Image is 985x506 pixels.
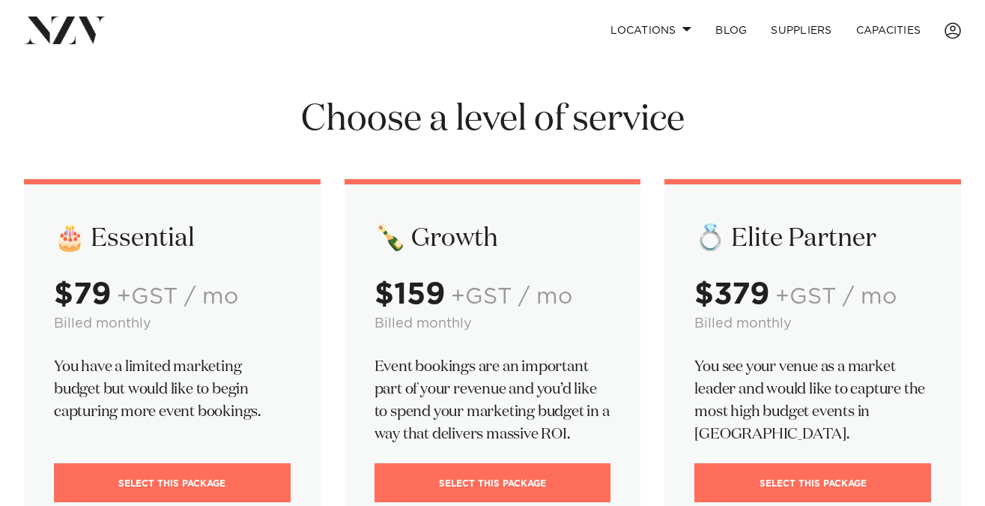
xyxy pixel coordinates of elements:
[694,463,931,502] a: Select This Package
[598,14,703,46] a: Locations
[759,14,843,46] a: SUPPLIERS
[54,355,291,423] p: You have a limited marketing budget but would like to begin capturing more event bookings.
[24,97,961,143] h1: Choose a level of service
[375,463,611,502] a: Select This Package
[694,280,769,310] strong: $379
[54,463,291,502] a: Select This Package
[375,280,445,310] strong: $159
[375,355,611,445] p: Event bookings are an important part of your revenue and you’d like to spend your marketing budge...
[451,286,572,308] span: +GST / mo
[703,14,759,46] a: BLOG
[375,317,472,331] small: Billed monthly
[694,317,792,331] small: Billed monthly
[54,222,291,255] h2: 🎂 Essential
[694,222,931,255] h2: 💍 Elite Partner
[694,355,931,445] p: You see your venue as a market leader and would like to capture the most high budget events in [G...
[54,317,151,331] small: Billed monthly
[54,280,111,310] strong: $79
[24,16,106,43] img: nzv-logo.png
[844,14,933,46] a: Capacities
[375,222,611,255] h2: 🍾 Growth
[775,286,897,308] span: +GST / mo
[117,286,238,308] span: +GST / mo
